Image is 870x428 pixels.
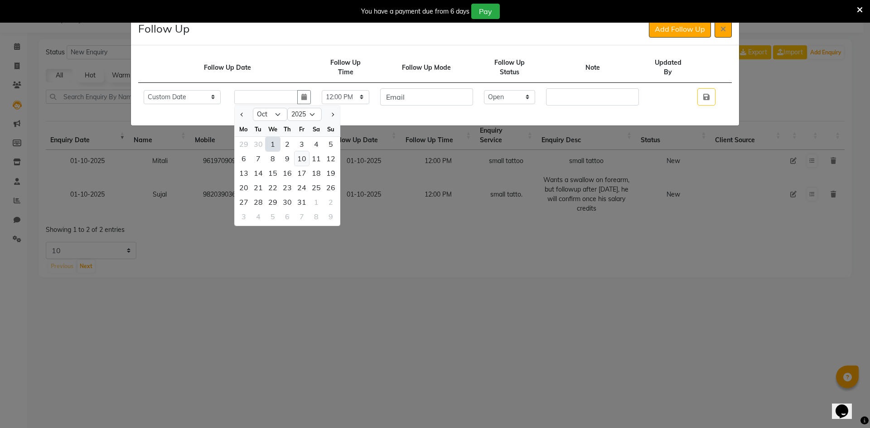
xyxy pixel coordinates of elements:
td: Note [541,53,644,83]
div: 7 [295,209,309,224]
div: 21 [251,180,266,195]
div: Monday, October 6, 2025 [237,151,251,166]
button: Next month [328,107,336,122]
div: 31 [295,195,309,209]
div: 22 [266,180,280,195]
div: Tuesday, October 21, 2025 [251,180,266,195]
div: Thursday, October 9, 2025 [280,151,295,166]
div: 25 [309,180,324,195]
div: Thursday, November 6, 2025 [280,209,295,224]
div: Tu [251,122,266,136]
div: Monday, October 20, 2025 [237,180,251,195]
div: 23 [280,180,295,195]
div: 11 [309,151,324,166]
div: 19 [324,166,338,180]
div: 6 [237,151,251,166]
div: 1 [309,195,324,209]
div: Sunday, October 5, 2025 [324,137,338,151]
div: Wednesday, October 29, 2025 [266,195,280,209]
div: Sunday, October 19, 2025 [324,166,338,180]
select: Select year [287,108,322,121]
div: Sunday, November 2, 2025 [324,195,338,209]
div: Wednesday, November 5, 2025 [266,209,280,224]
div: Fr [295,122,309,136]
div: 10 [295,151,309,166]
button: Previous month [238,107,246,122]
select: Select month [253,108,287,121]
div: 16 [280,166,295,180]
iframe: chat widget [832,392,861,419]
div: Sunday, October 12, 2025 [324,151,338,166]
div: 4 [309,137,324,151]
div: Monday, November 3, 2025 [237,209,251,224]
div: 5 [324,137,338,151]
div: Tuesday, September 30, 2025 [251,137,266,151]
div: 26 [324,180,338,195]
div: Friday, October 3, 2025 [295,137,309,151]
div: 30 [280,195,295,209]
div: Tuesday, October 7, 2025 [251,151,266,166]
div: 8 [266,151,280,166]
div: Saturday, October 4, 2025 [309,137,324,151]
div: Mo [237,122,251,136]
div: 1 [266,137,280,151]
div: Monday, October 27, 2025 [237,195,251,209]
div: Friday, November 7, 2025 [295,209,309,224]
div: Thursday, October 30, 2025 [280,195,295,209]
div: 9 [280,151,295,166]
td: Follow Up Date [138,53,316,83]
button: Add Follow Up [649,20,711,38]
div: Th [280,122,295,136]
div: Saturday, November 8, 2025 [309,209,324,224]
div: 29 [266,195,280,209]
div: 2 [280,137,295,151]
div: 3 [295,137,309,151]
td: Follow Up Mode [375,53,478,83]
div: 24 [295,180,309,195]
div: Thursday, October 2, 2025 [280,137,295,151]
div: 14 [251,166,266,180]
div: 8 [309,209,324,224]
div: Monday, October 13, 2025 [237,166,251,180]
div: 2 [324,195,338,209]
div: 18 [309,166,324,180]
div: 9 [324,209,338,224]
td: Follow Up Status [478,53,541,83]
div: 15 [266,166,280,180]
div: 3 [237,209,251,224]
div: Thursday, October 23, 2025 [280,180,295,195]
div: 30 [251,137,266,151]
div: Sa [309,122,324,136]
div: Friday, October 17, 2025 [295,166,309,180]
div: We [266,122,280,136]
div: 17 [295,166,309,180]
div: Friday, October 10, 2025 [295,151,309,166]
div: 20 [237,180,251,195]
div: Friday, October 24, 2025 [295,180,309,195]
div: Saturday, November 1, 2025 [309,195,324,209]
div: 4 [251,209,266,224]
div: Su [324,122,338,136]
div: Wednesday, October 15, 2025 [266,166,280,180]
div: Sunday, November 9, 2025 [324,209,338,224]
div: Monday, September 29, 2025 [237,137,251,151]
div: You have a payment due from 6 days [361,7,469,16]
div: Saturday, October 11, 2025 [309,151,324,166]
div: 5 [266,209,280,224]
div: Wednesday, October 8, 2025 [266,151,280,166]
div: Tuesday, November 4, 2025 [251,209,266,224]
div: Saturday, October 25, 2025 [309,180,324,195]
td: Follow Up Time [316,53,375,83]
div: Sunday, October 26, 2025 [324,180,338,195]
div: 7 [251,151,266,166]
button: Pay [471,4,500,19]
div: Friday, October 31, 2025 [295,195,309,209]
div: Tuesday, October 14, 2025 [251,166,266,180]
div: 12 [324,151,338,166]
div: Wednesday, October 1, 2025 [266,137,280,151]
div: Tuesday, October 28, 2025 [251,195,266,209]
div: Thursday, October 16, 2025 [280,166,295,180]
div: 13 [237,166,251,180]
div: 28 [251,195,266,209]
td: Updated By [644,53,692,83]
